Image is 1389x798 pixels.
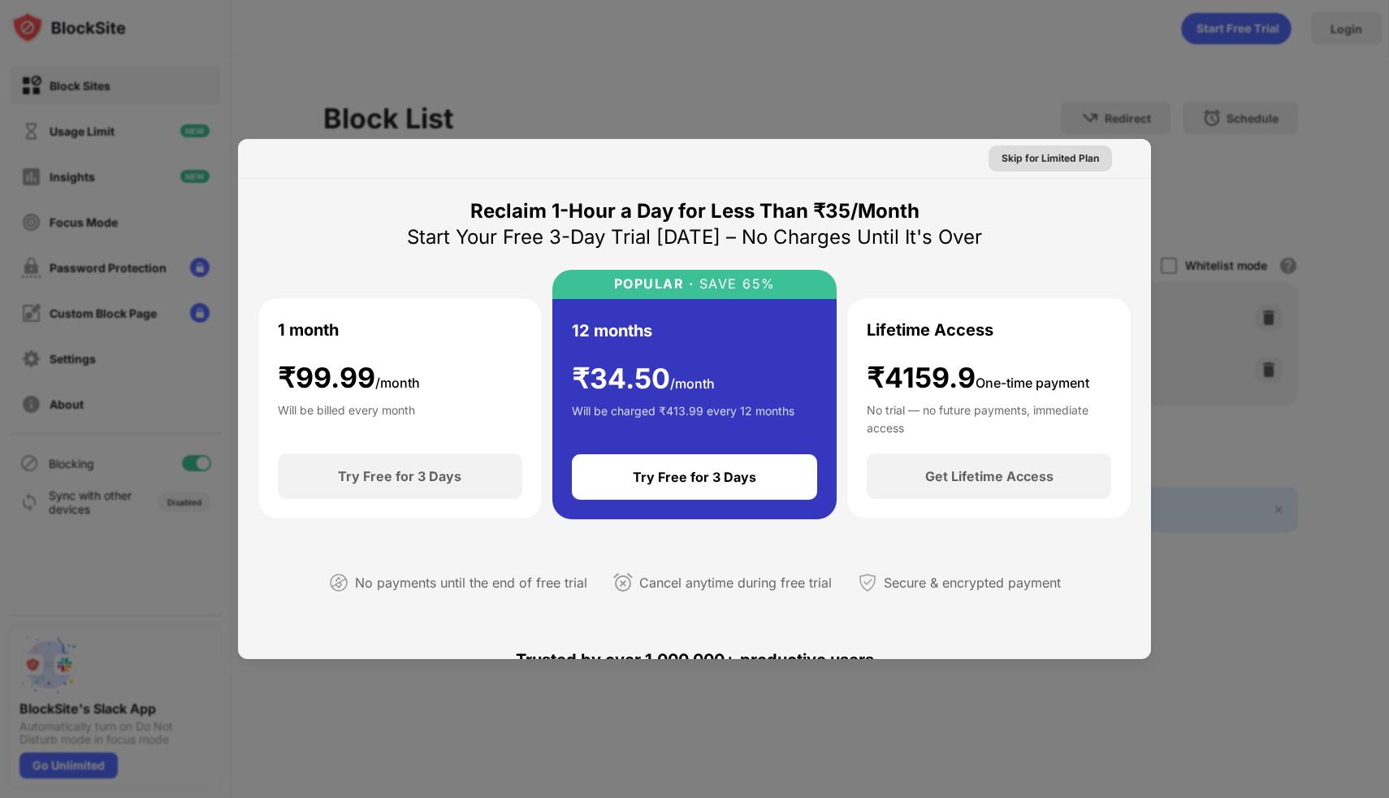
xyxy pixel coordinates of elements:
[407,224,982,250] div: Start Your Free 3-Day Trial [DATE] – No Charges Until It's Over
[278,318,339,342] div: 1 month
[338,468,461,484] div: Try Free for 3 Days
[694,276,776,292] div: SAVE 65%
[278,401,415,434] div: Will be billed every month
[1002,150,1099,167] div: Skip for Limited Plan
[355,571,587,595] div: No payments until the end of free trial
[867,318,993,342] div: Lifetime Access
[633,469,756,485] div: Try Free for 3 Days
[976,375,1089,391] span: One-time payment
[572,362,715,396] div: ₹ 34.50
[329,573,348,592] img: not-paying
[257,621,1132,699] div: Trusted by over 1,000,000+ productive users
[614,276,694,292] div: POPULAR ·
[858,573,877,592] img: secured-payment
[572,402,794,435] div: Will be charged ₹413.99 every 12 months
[470,198,920,224] div: Reclaim 1-Hour a Day for Less Than ₹35/Month
[375,375,420,391] span: /month
[572,319,652,343] div: 12 months
[884,571,1061,595] div: Secure & encrypted payment
[925,468,1054,484] div: Get Lifetime Access
[613,573,633,592] img: cancel-anytime
[639,571,832,595] div: Cancel anytime during free trial
[278,362,420,395] div: ₹ 99.99
[867,362,1089,395] div: ₹4159.9
[670,375,715,392] span: /month
[867,401,1111,434] div: No trial — no future payments, immediate access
